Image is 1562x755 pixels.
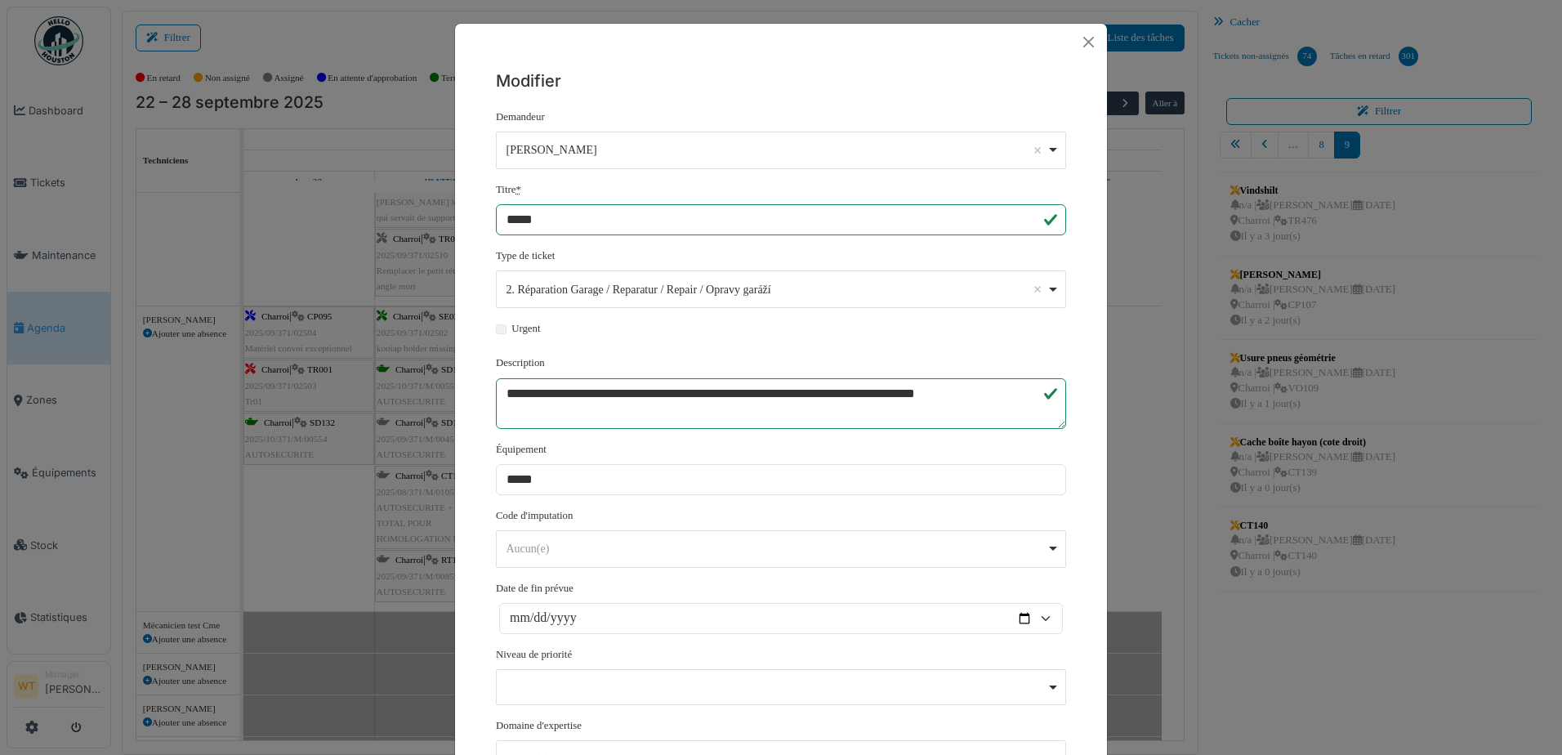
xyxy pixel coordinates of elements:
[496,109,545,125] label: Demandeur
[496,182,521,198] label: Titre
[496,442,547,458] label: Équipement
[507,141,1047,159] div: [PERSON_NAME]
[1029,142,1046,159] button: Remove item: '18406'
[507,540,1047,557] div: Aucun(e)
[496,355,545,371] label: Description
[1077,30,1100,54] button: Close
[511,321,540,337] label: Urgent
[507,281,1047,298] div: 2. Réparation Garage / Reparatur / Repair / Opravy garáží
[496,581,573,596] label: Date de fin prévue
[496,248,555,264] label: Type de ticket
[496,718,582,734] label: Domaine d'expertise
[496,647,572,663] label: Niveau de priorité
[1029,281,1046,297] button: Remove item: '665'
[515,184,520,195] abbr: Requis
[496,508,573,524] label: Code d'imputation
[496,69,1066,93] h5: Modifier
